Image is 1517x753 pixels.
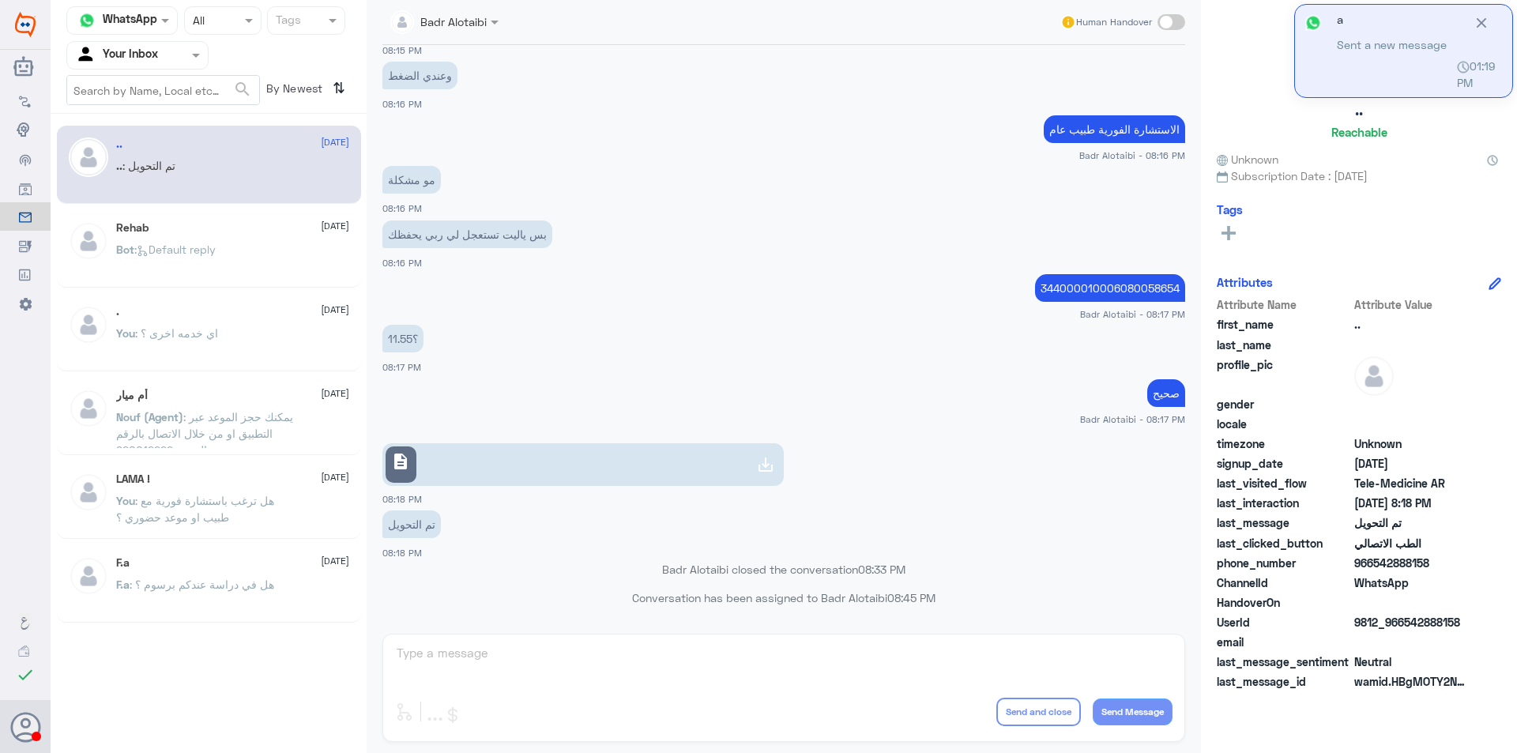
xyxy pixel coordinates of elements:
img: defaultAdmin.png [69,305,108,344]
i: check [16,665,35,684]
img: defaultAdmin.png [69,556,108,596]
p: Badr Alotaibi closed the conversation [382,561,1185,578]
h5: F.a [116,556,130,570]
div: Tags [273,11,301,32]
span: Bot [116,243,134,256]
p: a [1337,11,1447,35]
p: 2/8/2025, 8:17 PM [1035,274,1185,302]
p: 2/8/2025, 8:18 PM [382,510,441,538]
span: Attribute Name [1217,296,1351,313]
span: profile_pic [1217,356,1351,393]
span: [DATE] [321,470,349,484]
span: 08:18 PM [382,494,422,504]
p: 2/8/2025, 8:16 PM [382,220,552,248]
span: email [1217,634,1351,650]
span: 08:33 PM [858,563,905,576]
img: defaultAdmin.png [1354,356,1394,396]
span: [DATE] [321,219,349,233]
span: last_message_id [1217,673,1351,690]
span: Human Handover [1076,15,1152,29]
span: 08:18 PM [382,548,422,558]
span: 01:19 PM [1457,58,1507,92]
span: 08:16 PM [382,203,422,213]
span: .. [1354,316,1469,333]
span: 08:45 PM [887,591,935,604]
a: description [382,443,784,486]
span: UserId [1217,614,1351,631]
span: تم التحويل [1354,514,1469,531]
span: 08:16 PM [382,99,422,109]
span: You [116,326,135,340]
p: 2/8/2025, 8:17 PM [1147,379,1185,407]
span: wamid.HBgMOTY2NTQyODg4MTU4FQIAEhggOUNEODcyRUU2RkUwNUIyNjUxNUYyRjk1QUJFN0E3N0YA [1354,673,1469,690]
span: null [1354,594,1469,611]
span: last_visited_flow [1217,475,1351,491]
span: Badr Alotaibi - 08:17 PM [1080,412,1185,426]
span: locale [1217,416,1351,432]
span: null [1354,416,1469,432]
span: [DATE] [321,303,349,317]
span: gender [1217,396,1351,412]
p: 2/8/2025, 8:16 PM [1044,115,1185,143]
h5: .. [1355,101,1363,119]
h5: LAMA ! [116,473,150,486]
img: defaultAdmin.png [69,473,108,512]
p: 2/8/2025, 8:16 PM [382,62,457,89]
i: ⇅ [333,75,345,101]
span: Sent a new message [1337,36,1447,53]
span: last_message_sentiment [1217,653,1351,670]
h6: Tags [1217,202,1243,216]
h5: . [116,305,119,318]
img: defaultAdmin.png [69,221,108,261]
span: Unknown [1217,151,1278,168]
img: defaultAdmin.png [69,389,108,428]
span: .. [116,159,122,172]
span: last_interaction [1217,495,1351,511]
button: Send Message [1093,698,1173,725]
span: 2025-08-02T17:18:58.518Z [1354,495,1469,511]
span: null [1354,634,1469,650]
span: الطب الاتصالي [1354,535,1469,552]
span: description [391,452,410,471]
span: 0 [1354,653,1469,670]
span: Unknown [1354,435,1469,452]
span: : Default reply [134,243,216,256]
span: Badr Alotaibi - 08:17 PM [1080,307,1185,321]
img: whatsapp.png [75,9,99,32]
span: 08:15 PM [382,45,422,55]
span: Subscription Date : [DATE] [1217,168,1501,184]
h5: Rehab [116,221,149,235]
input: Search by Name, Local etc… [67,76,259,104]
p: Conversation has been assigned to Badr Alotaibi [382,589,1185,606]
span: Badr Alotaibi - 08:16 PM [1079,149,1185,162]
span: signup_date [1217,455,1351,472]
span: 2025-08-02T17:01:03.804Z [1354,455,1469,472]
span: last_clicked_button [1217,535,1351,552]
span: [DATE] [321,386,349,401]
img: Widebot Logo [15,12,36,37]
span: By Newest [260,75,326,107]
span: [DATE] [321,135,349,149]
span: last_message [1217,514,1351,531]
img: whatsapp.png [1301,11,1325,35]
span: 08:17 PM [382,362,421,372]
span: Tele-Medicine AR [1354,475,1469,491]
span: search [233,80,252,99]
img: yourInbox.svg [75,43,99,67]
span: timezone [1217,435,1351,452]
span: : يمكنك حجز الموعد عبر التطبيق او من خلال الاتصال بالرقم الموحد 920012222 [116,410,293,457]
span: : تم التحويل [122,159,175,172]
span: : هل في دراسة عندكم برسوم ؟ [130,578,274,591]
span: first_name [1217,316,1351,333]
span: : هل ترغب باستشارة فورية مع طبيب او موعد حضوري ؟ [116,494,274,524]
h5: أم ميار [116,389,148,402]
span: null [1354,396,1469,412]
button: search [233,77,252,103]
h6: Reachable [1331,125,1387,139]
span: 2 [1354,574,1469,591]
p: 2/8/2025, 8:16 PM [382,166,441,194]
button: Send and close [996,698,1081,726]
span: F.a [116,578,130,591]
span: HandoverOn [1217,594,1351,611]
h6: Attributes [1217,275,1273,289]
